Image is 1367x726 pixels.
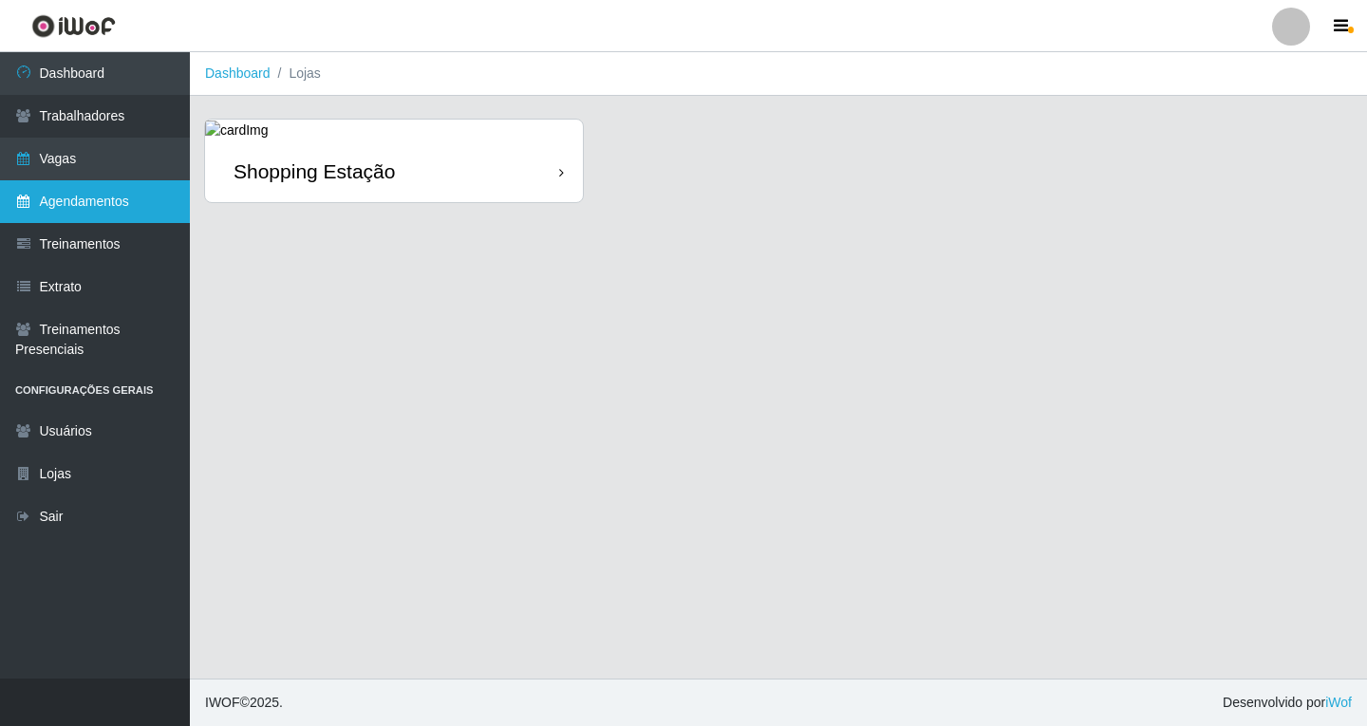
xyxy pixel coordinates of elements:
[1325,695,1352,710] a: iWof
[205,121,269,140] img: cardImg
[234,159,395,183] div: Shopping Estação
[1223,693,1352,713] span: Desenvolvido por
[205,693,283,713] span: © 2025 .
[205,120,583,202] a: Shopping Estação
[31,14,116,38] img: CoreUI Logo
[271,64,321,84] li: Lojas
[190,52,1367,96] nav: breadcrumb
[205,65,271,81] a: Dashboard
[205,695,240,710] span: IWOF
